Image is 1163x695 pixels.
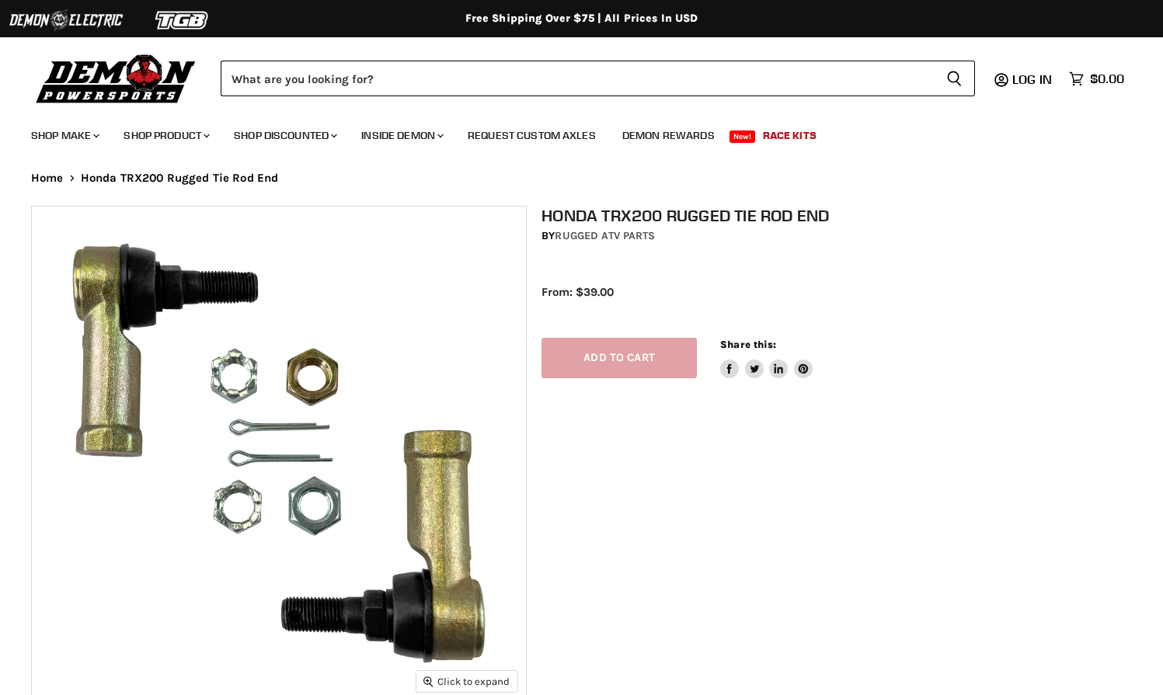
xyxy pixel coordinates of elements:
[934,61,975,96] button: Search
[81,172,279,185] span: Honda TRX200 Rugged Tie Rod End
[31,50,201,106] img: Demon Powersports
[541,228,1147,245] div: by
[1012,71,1052,87] span: Log in
[19,113,1120,151] ul: Main menu
[350,120,453,151] a: Inside Demon
[1061,68,1132,90] a: $0.00
[555,229,655,242] a: Rugged ATV Parts
[221,61,934,96] input: Search
[1090,71,1124,86] span: $0.00
[720,339,776,350] span: Share this:
[541,206,1147,225] h1: Honda TRX200 Rugged Tie Rod End
[8,5,124,35] img: Demon Electric Logo 2
[19,120,109,151] a: Shop Make
[31,172,64,185] a: Home
[751,120,828,151] a: Race Kits
[456,120,608,151] a: Request Custom Axles
[221,61,975,96] form: Product
[416,671,517,692] button: Click to expand
[222,120,346,151] a: Shop Discounted
[112,120,219,151] a: Shop Product
[423,676,510,687] span: Click to expand
[124,5,241,35] img: TGB Logo 2
[729,130,756,143] span: New!
[541,285,614,299] span: From: $39.00
[611,120,726,151] a: Demon Rewards
[1005,72,1061,86] a: Log in
[720,338,813,379] aside: Share this:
